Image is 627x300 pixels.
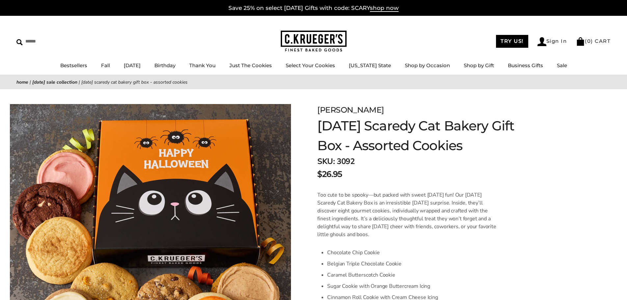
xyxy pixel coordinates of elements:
img: Bag [576,37,585,46]
li: Belgian Triple Chocolate Cookie [327,258,497,269]
p: Too cute to be spooky—but packed with sweet [DATE] fun! Our [DATE] Scaredy Cat Bakery Box is an i... [317,191,497,238]
span: 0 [587,38,591,44]
h1: [DATE] Scaredy Cat Bakery Gift Box - Assorted Cookies [317,116,527,155]
a: Just The Cookies [229,62,272,68]
a: Home [16,79,28,85]
li: Caramel Butterscotch Cookie [327,269,497,281]
a: Birthday [154,62,175,68]
span: | [30,79,31,85]
nav: breadcrumbs [16,78,611,86]
span: shop now [370,5,399,12]
span: | [79,79,80,85]
a: [DATE] Sale Collection [32,79,77,85]
a: Shop by Gift [464,62,494,68]
a: Bestsellers [60,62,87,68]
a: [DATE] [124,62,141,68]
a: Thank You [189,62,216,68]
li: Sugar Cookie with Orange Buttercream Icing [327,281,497,292]
a: Business Gifts [508,62,543,68]
li: Chocolate Chip Cookie [327,247,497,258]
img: Account [537,37,546,46]
input: Search [16,36,95,46]
a: (0) CART [576,38,611,44]
span: $26.95 [317,168,342,180]
div: [PERSON_NAME] [317,104,527,116]
img: Search [16,39,23,45]
a: Save 25% on select [DATE] Gifts with code: SCARYshop now [228,5,399,12]
span: 3092 [337,156,354,167]
a: TRY US! [496,35,528,48]
strong: SKU: [317,156,335,167]
a: [US_STATE] State [349,62,391,68]
a: Shop by Occasion [405,62,450,68]
a: Select Your Cookies [286,62,335,68]
span: [DATE] Scaredy Cat Bakery Gift Box - Assorted Cookies [81,79,188,85]
a: Fall [101,62,110,68]
img: C.KRUEGER'S [281,31,347,52]
a: Sign In [537,37,567,46]
a: Sale [557,62,567,68]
